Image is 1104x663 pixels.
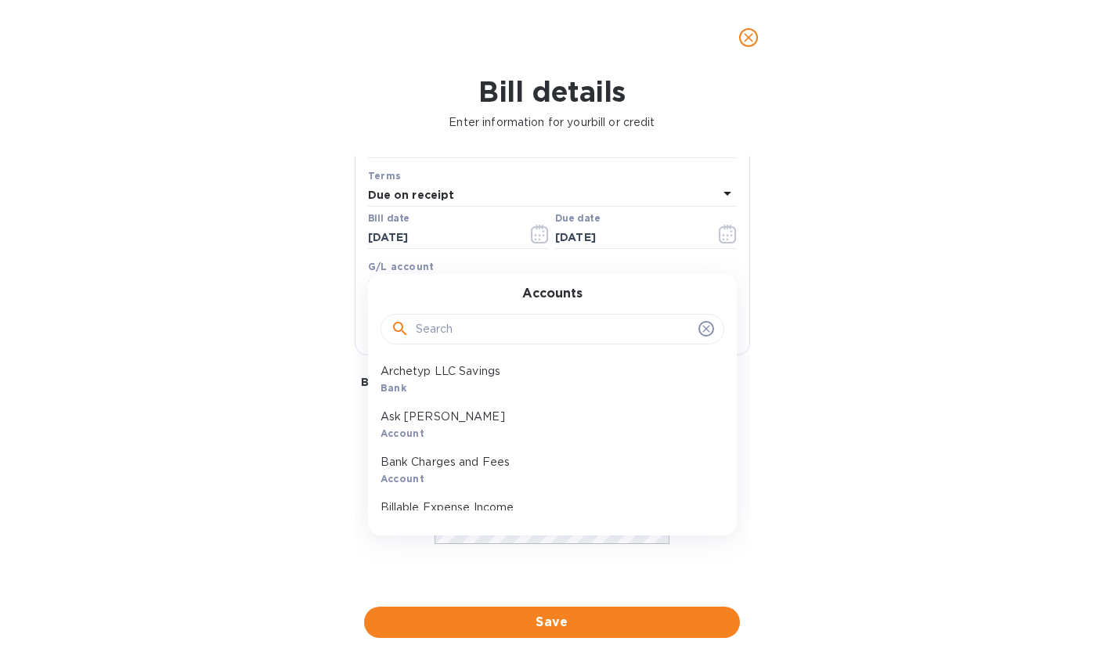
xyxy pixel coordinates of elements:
input: Select date [368,225,516,249]
b: Terms [368,170,402,182]
span: Save [377,613,727,632]
button: Save [364,607,740,638]
b: Account [381,473,425,485]
b: Due on receipt [368,189,455,201]
p: Billable Expense Income [381,499,712,516]
label: Due date [555,214,600,224]
h3: Accounts [522,286,583,301]
b: Account [381,427,425,439]
label: Bill date [368,214,409,224]
p: Enter information for your bill or credit [13,114,1091,131]
p: Ask [PERSON_NAME] [381,409,712,425]
p: Bank Charges and Fees [381,454,712,470]
button: close [730,19,767,56]
p: Archetyp LLC Savings [381,363,712,380]
p: Bill image [361,374,744,390]
b: G/L account [368,261,435,272]
input: Search [416,318,692,341]
p: Select G/L account [368,277,474,294]
h1: Bill details [13,75,1091,108]
input: Due date [555,225,703,249]
b: Bank [381,382,407,394]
